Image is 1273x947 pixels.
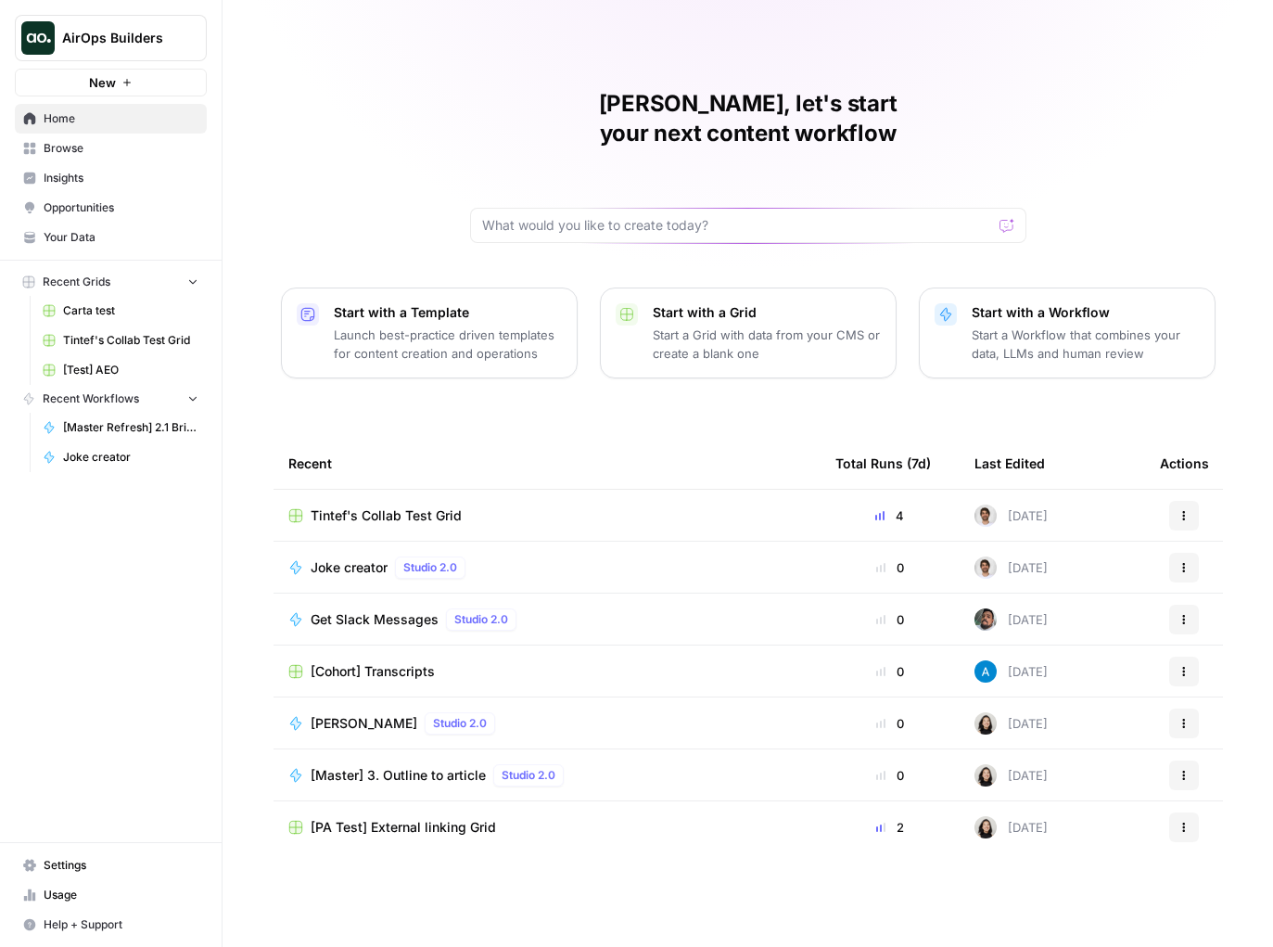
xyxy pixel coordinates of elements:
[288,557,806,579] a: Joke creatorStudio 2.0
[44,170,198,186] span: Insights
[15,193,207,223] a: Opportunities
[835,438,931,489] div: Total Runs (7d)
[835,662,945,681] div: 0
[653,303,881,322] p: Start with a Grid
[288,608,806,631] a: Get Slack MessagesStudio 2.0
[89,73,116,92] span: New
[311,506,462,525] span: Tintef's Collab Test Grid
[1160,438,1209,489] div: Actions
[44,857,198,874] span: Settings
[34,355,207,385] a: [Test] AEO
[403,559,457,576] span: Studio 2.0
[334,326,562,363] p: Launch best-practice driven templates for content creation and operations
[21,21,55,55] img: AirOps Builders Logo
[288,712,806,735] a: [PERSON_NAME]Studio 2.0
[974,608,1048,631] div: [DATE]
[15,880,207,910] a: Usage
[15,134,207,163] a: Browse
[600,288,897,378] button: Start with a GridStart a Grid with data from your CMS or create a blank one
[288,662,806,681] a: [Cohort] Transcripts
[974,712,1048,735] div: [DATE]
[974,505,1048,527] div: [DATE]
[34,326,207,355] a: Tintef's Collab Test Grid
[454,611,508,628] span: Studio 2.0
[44,916,198,933] span: Help + Support
[470,89,1026,148] h1: [PERSON_NAME], let's start your next content workflow
[974,505,997,527] img: 2sv5sb2nc5y0275bc3hbsgjwhrga
[974,660,1048,683] div: [DATE]
[34,296,207,326] a: Carta test
[63,302,198,319] span: Carta test
[311,766,486,785] span: [Master] 3. Outline to article
[835,506,945,525] div: 4
[43,274,110,290] span: Recent Grids
[974,712,997,735] img: t5ef5oef8zpw1w4g2xghobes91mw
[482,216,992,235] input: What would you like to create today?
[63,449,198,466] span: Joke creator
[974,608,997,631] img: u93l1oyz1g39q1i4vkrv6vz0p6p4
[44,887,198,903] span: Usage
[15,223,207,252] a: Your Data
[34,442,207,472] a: Joke creator
[974,557,997,579] img: 2sv5sb2nc5y0275bc3hbsgjwhrga
[311,610,439,629] span: Get Slack Messages
[44,110,198,127] span: Home
[44,140,198,157] span: Browse
[63,362,198,378] span: [Test] AEO
[919,288,1216,378] button: Start with a WorkflowStart a Workflow that combines your data, LLMs and human review
[44,229,198,246] span: Your Data
[44,199,198,216] span: Opportunities
[288,818,806,837] a: [PA Test] External linking Grid
[835,818,945,837] div: 2
[15,910,207,940] button: Help + Support
[972,326,1200,363] p: Start a Workflow that combines your data, LLMs and human review
[835,558,945,577] div: 0
[502,767,555,784] span: Studio 2.0
[974,816,1048,838] div: [DATE]
[43,390,139,407] span: Recent Workflows
[835,766,945,785] div: 0
[63,332,198,349] span: Tintef's Collab Test Grid
[974,557,1048,579] div: [DATE]
[835,714,945,733] div: 0
[15,69,207,96] button: New
[15,15,207,61] button: Workspace: AirOps Builders
[972,303,1200,322] p: Start with a Workflow
[334,303,562,322] p: Start with a Template
[835,610,945,629] div: 0
[15,385,207,413] button: Recent Workflows
[288,438,806,489] div: Recent
[288,506,806,525] a: Tintef's Collab Test Grid
[653,326,881,363] p: Start a Grid with data from your CMS or create a blank one
[62,29,174,47] span: AirOps Builders
[63,419,198,436] span: [Master Refresh] 2.1 Brief to Outline
[15,163,207,193] a: Insights
[974,764,1048,787] div: [DATE]
[288,764,806,787] a: [Master] 3. Outline to articleStudio 2.0
[311,558,388,577] span: Joke creator
[974,660,997,683] img: o3cqybgnmipr355j8nz4zpq1mc6x
[433,715,487,732] span: Studio 2.0
[311,818,496,837] span: [PA Test] External linking Grid
[281,288,578,378] button: Start with a TemplateLaunch best-practice driven templates for content creation and operations
[15,851,207,880] a: Settings
[974,764,997,787] img: t5ef5oef8zpw1w4g2xghobes91mw
[34,413,207,442] a: [Master Refresh] 2.1 Brief to Outline
[15,268,207,296] button: Recent Grids
[311,714,417,733] span: [PERSON_NAME]
[974,438,1045,489] div: Last Edited
[15,104,207,134] a: Home
[311,662,435,681] span: [Cohort] Transcripts
[974,816,997,838] img: t5ef5oef8zpw1w4g2xghobes91mw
